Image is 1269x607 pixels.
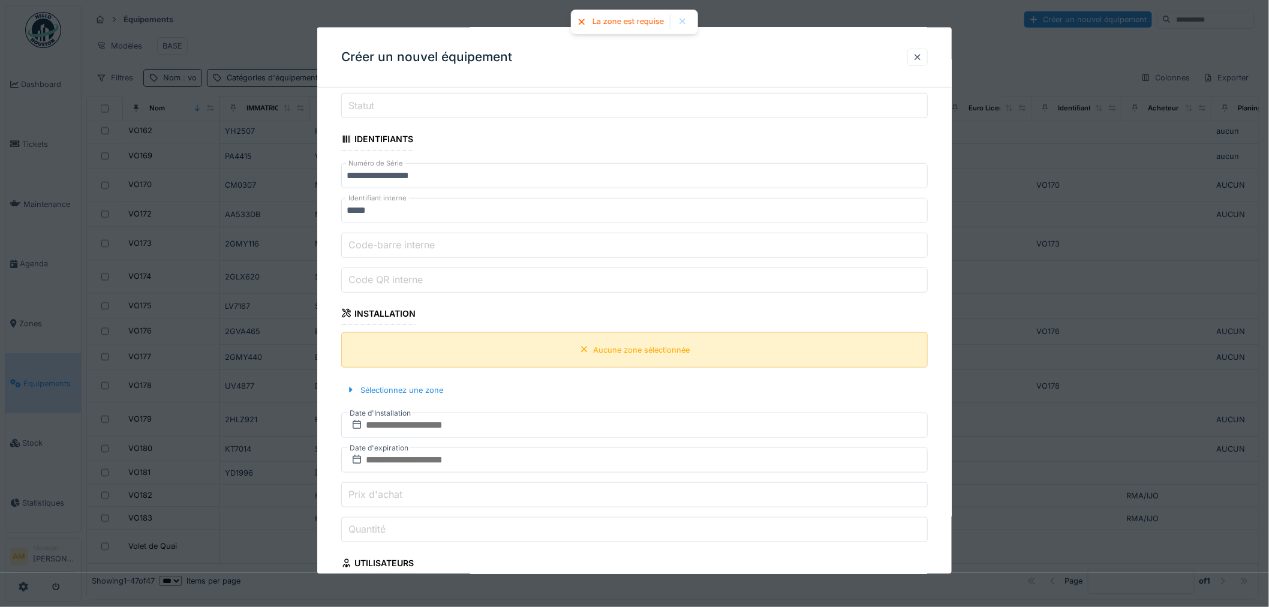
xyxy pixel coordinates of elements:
h3: Créer un nouvel équipement [341,50,512,65]
div: Installation [341,304,416,324]
label: Numéro de Série [346,158,405,168]
label: Statut [346,98,377,112]
div: Utilisateurs [341,554,414,575]
label: Date d'expiration [348,441,410,455]
div: Aucune zone sélectionnée [594,344,690,355]
div: La zone est requise [593,17,664,27]
label: Prix d'achat [346,487,405,501]
label: Quantité [346,522,388,536]
div: Sélectionnez une zone [341,381,448,398]
label: Identifiant interne [346,193,409,203]
label: Code-barre interne [346,237,437,251]
label: Code QR interne [346,272,425,286]
label: Date d'Installation [348,407,412,420]
div: Identifiants [341,130,413,151]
